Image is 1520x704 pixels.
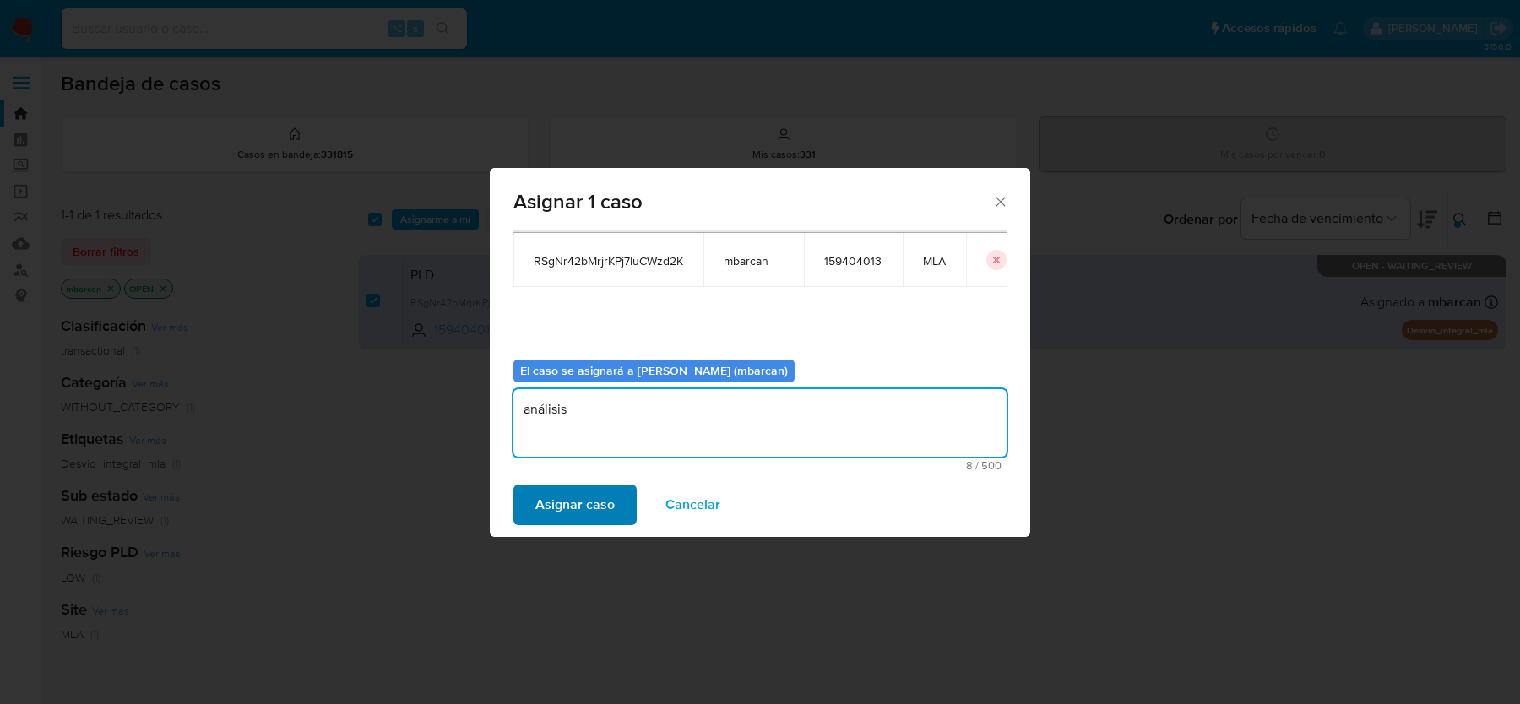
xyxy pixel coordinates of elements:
span: RSgNr42bMrjrKPj7IuCWzd2K [534,253,683,268]
div: assign-modal [490,168,1030,537]
span: Asignar caso [535,486,615,523]
b: El caso se asignará a [PERSON_NAME] (mbarcan) [520,362,788,379]
span: MLA [923,253,946,268]
span: Cancelar [665,486,720,523]
button: Cancelar [643,485,742,525]
span: Asignar 1 caso [513,192,992,212]
button: Cerrar ventana [992,193,1007,208]
button: icon-button [986,250,1007,270]
button: Asignar caso [513,485,637,525]
span: 159404013 [824,253,882,268]
span: Máximo 500 caracteres [518,460,1002,471]
span: mbarcan [724,253,784,268]
textarea: análisis [513,389,1007,457]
